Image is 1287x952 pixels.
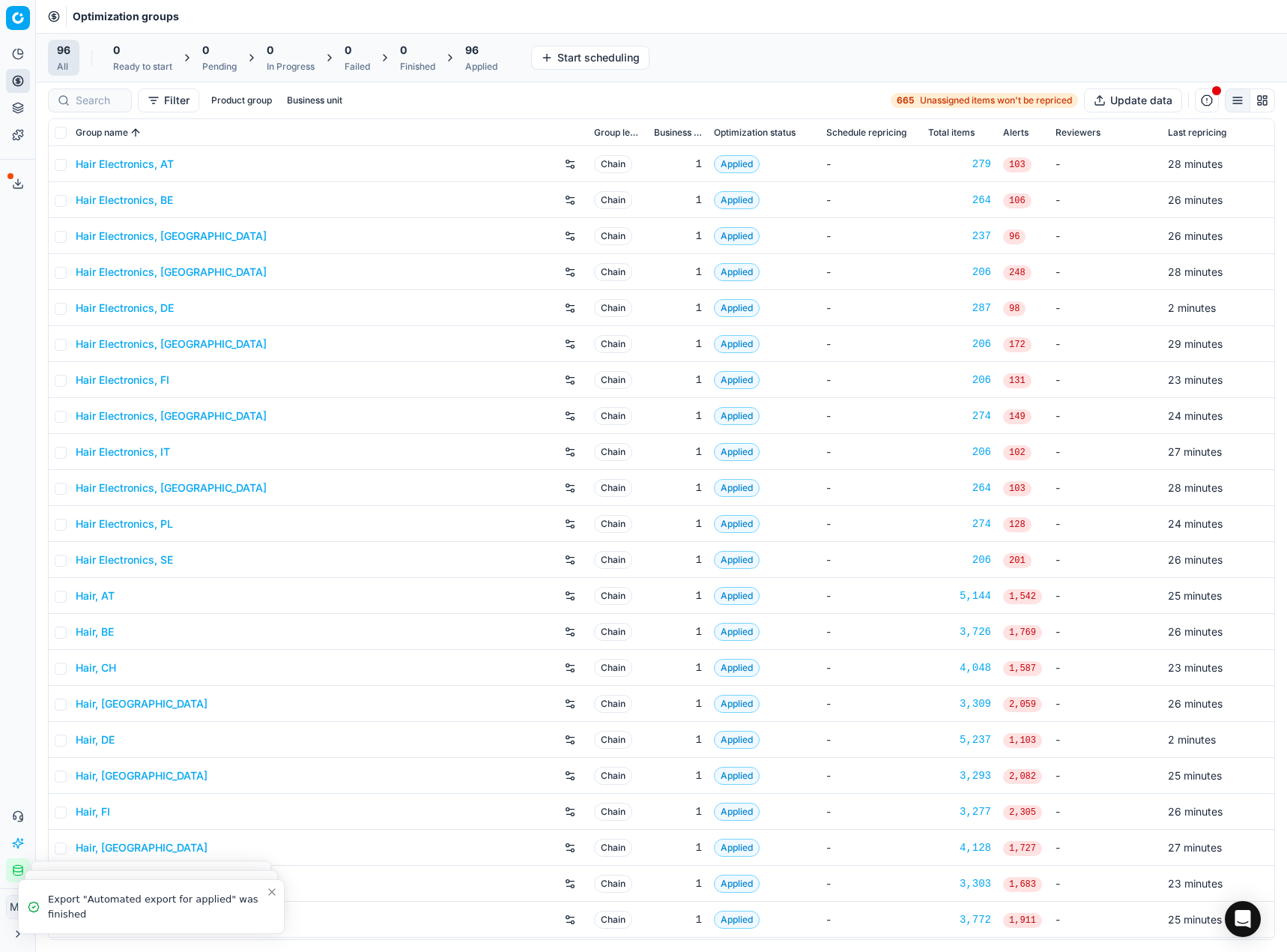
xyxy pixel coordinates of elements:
span: 25 minutes [1168,769,1222,782]
span: Applied [714,371,760,389]
span: Applied [714,227,760,245]
span: Chain [594,443,632,461]
span: Applied [714,623,760,641]
span: 0 [400,43,407,58]
span: Chain [594,371,632,389]
span: Group level [594,127,642,139]
div: 1 [654,229,702,244]
span: 248 [1003,265,1032,280]
a: 3,293 [928,768,991,783]
span: 27 minutes [1168,841,1222,854]
span: 1,542 [1003,589,1042,604]
td: - [1050,218,1162,254]
div: Finished [400,61,435,73]
span: 1,103 [1003,733,1042,748]
a: Hair Electronics, AT [76,157,174,172]
div: 1 [654,445,702,460]
span: Schedule repricing [826,127,906,139]
td: - [820,794,922,830]
div: 206 [928,552,991,567]
button: Product group [205,91,278,109]
a: 206 [928,265,991,280]
td: - [820,866,922,902]
td: - [1050,470,1162,506]
div: 3,772 [928,912,991,927]
td: - [1050,650,1162,686]
td: - [820,290,922,326]
a: Hair Electronics, [GEOGRAPHIC_DATA] [76,229,267,244]
button: Start scheduling [531,46,649,70]
span: Applied [714,299,760,317]
a: Hair Electronics, PL [76,516,173,531]
span: 24 minutes [1168,409,1223,422]
span: 96 [57,43,70,58]
td: - [820,650,922,686]
a: 3,309 [928,696,991,711]
td: - [1050,434,1162,470]
span: Applied [714,911,760,929]
td: - [820,614,922,650]
div: 1 [654,301,702,316]
span: Optimization status [714,127,796,139]
a: Hair, CH [76,660,116,675]
td: - [1050,758,1162,794]
span: 23 minutes [1168,877,1223,890]
a: 3,303 [928,876,991,891]
span: 103 [1003,157,1032,172]
div: 1 [654,193,702,208]
a: Hair, DE [76,732,115,747]
span: Reviewers [1056,127,1100,139]
div: 1 [654,552,702,567]
span: 24 minutes [1168,517,1223,530]
span: 96 [465,43,479,58]
a: 5,144 [928,588,991,603]
td: - [820,830,922,866]
span: Chain [594,515,632,533]
div: 279 [928,157,991,172]
a: 274 [928,409,991,424]
span: 96 [1003,229,1026,244]
td: - [1050,182,1162,218]
span: Applied [714,191,760,209]
a: 3,277 [928,804,991,819]
a: Hair, [GEOGRAPHIC_DATA] [76,696,208,711]
td: - [1050,578,1162,614]
div: 1 [654,480,702,495]
span: Last repricing [1168,127,1226,139]
td: - [820,470,922,506]
span: Applied [714,587,760,605]
a: 264 [928,193,991,208]
div: 206 [928,337,991,352]
span: 26 minutes [1168,229,1223,242]
td: - [1050,830,1162,866]
td: - [820,686,922,722]
span: 25 minutes [1168,913,1222,926]
td: - [1050,542,1162,578]
a: Hair Electronics, [GEOGRAPHIC_DATA] [76,480,267,495]
div: 237 [928,229,991,244]
span: 0 [267,43,273,58]
span: 2,305 [1003,805,1042,820]
a: Hair Electronics, IT [76,445,170,460]
button: MC [6,895,30,919]
span: Chain [594,263,632,281]
a: 206 [928,373,991,388]
span: 0 [345,43,351,58]
span: 0 [202,43,209,58]
span: 131 [1003,373,1032,388]
span: Chain [594,407,632,425]
div: 264 [928,480,991,495]
div: 1 [654,840,702,855]
span: 103 [1003,481,1032,496]
td: - [820,326,922,362]
td: - [1050,902,1162,938]
div: 5,237 [928,732,991,747]
div: 1 [654,660,702,675]
td: - [820,578,922,614]
span: 1,587 [1003,661,1042,676]
a: 287 [928,301,991,316]
span: 149 [1003,409,1032,424]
